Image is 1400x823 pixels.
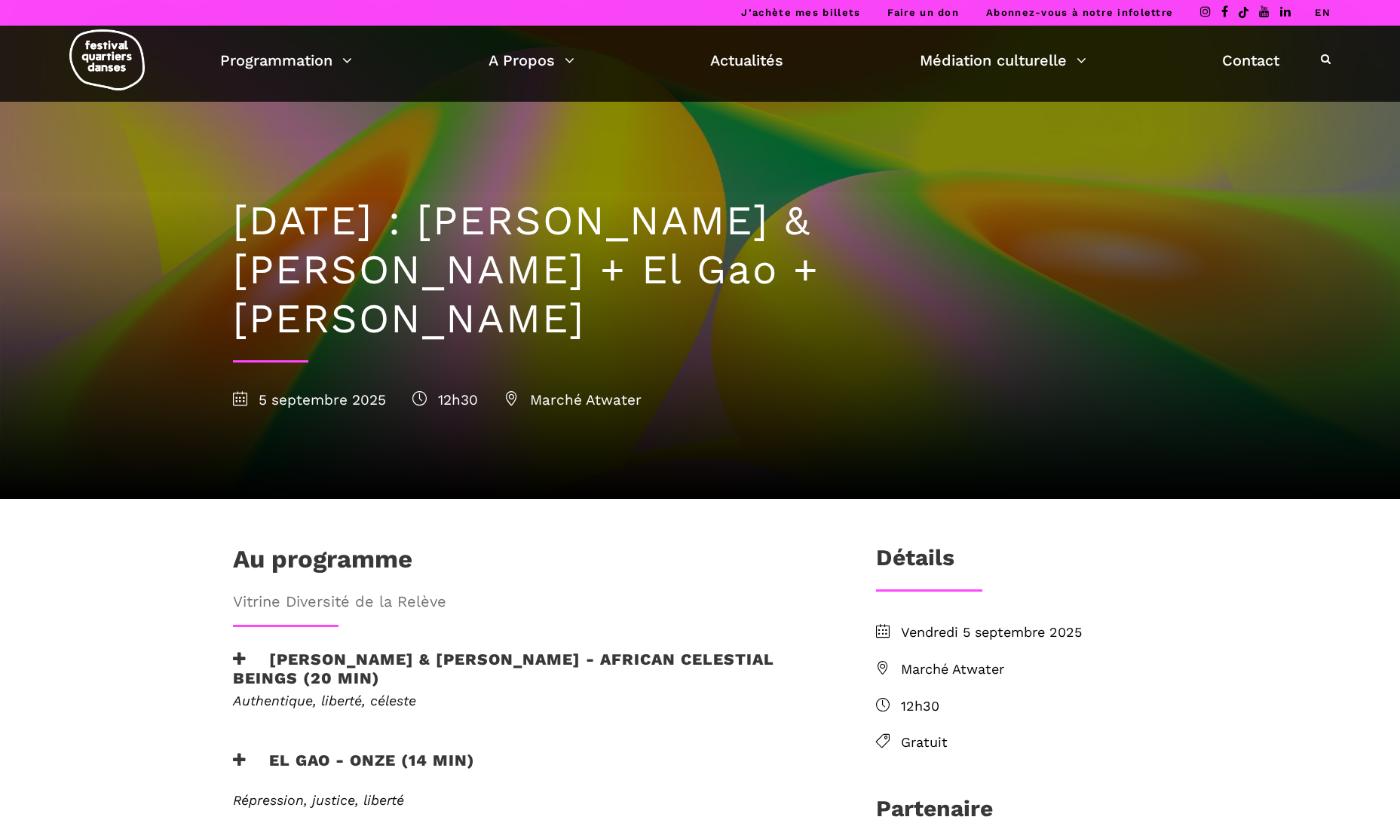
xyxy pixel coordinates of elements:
span: Gratuit [901,732,1168,754]
h3: Détails [876,544,954,582]
a: Actualités [710,47,783,73]
span: 12h30 [901,696,1168,717]
span: Marché Atwater [504,391,642,408]
a: EN [1315,7,1331,18]
span: Marché Atwater [901,659,1168,681]
span: Vitrine Diversité de la Relève [233,589,827,613]
span: 5 septembre 2025 [233,391,386,408]
h3: [PERSON_NAME] & [PERSON_NAME] - African Celestial Beings (20 min) [233,650,827,687]
a: J’achète mes billets [741,7,860,18]
a: Contact [1222,47,1279,73]
h1: [DATE] : [PERSON_NAME] & [PERSON_NAME] + El Gao + [PERSON_NAME] [233,197,1168,343]
a: Abonnez-vous à notre infolettre [986,7,1173,18]
h3: EL GAO - ONZE (14 min) [233,751,475,788]
a: A Propos [489,47,574,73]
h1: Au programme [233,544,412,582]
span: 12h30 [412,391,478,408]
img: logo-fqd-med [69,29,145,90]
span: Vendredi 5 septembre 2025 [901,622,1168,644]
a: Médiation culturelle [920,47,1086,73]
em: Répression, justice, liberté [233,792,404,808]
em: Authentique, liberté, céleste [233,693,416,708]
a: Faire un don [887,7,959,18]
a: Programmation [220,47,352,73]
